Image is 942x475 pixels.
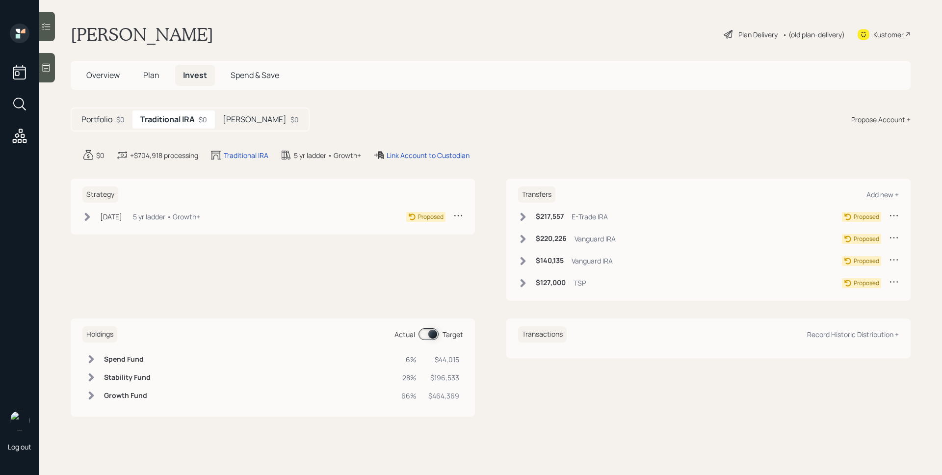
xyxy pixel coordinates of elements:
div: 28% [401,372,417,383]
div: $196,533 [428,372,459,383]
div: Vanguard IRA [575,234,616,244]
div: $464,369 [428,391,459,401]
div: Actual [394,329,415,340]
div: Traditional IRA [224,150,268,160]
div: +$704,918 processing [130,150,198,160]
h6: Holdings [82,326,117,343]
h5: Portfolio [81,115,112,124]
div: Log out [8,442,31,451]
span: Invest [183,70,207,80]
div: TSP [574,278,586,288]
div: Plan Delivery [738,29,778,40]
h6: Growth Fund [104,392,151,400]
h6: Transactions [518,326,567,343]
div: $0 [96,150,105,160]
h1: [PERSON_NAME] [71,24,213,45]
div: 5 yr ladder • Growth+ [133,211,200,222]
div: $0 [199,114,207,125]
div: Proposed [854,279,879,288]
span: Plan [143,70,159,80]
div: $0 [116,114,125,125]
div: Proposed [854,212,879,221]
div: • (old plan-delivery) [783,29,845,40]
div: 66% [401,391,417,401]
span: Spend & Save [231,70,279,80]
div: Kustomer [873,29,904,40]
div: 5 yr ladder • Growth+ [294,150,361,160]
h6: Strategy [82,186,118,203]
div: Target [443,329,463,340]
span: Overview [86,70,120,80]
h6: Stability Fund [104,373,151,382]
div: $0 [290,114,299,125]
div: [DATE] [100,211,122,222]
div: E-Trade IRA [572,211,608,222]
h6: $217,557 [536,212,564,221]
div: Proposed [854,235,879,243]
div: Record Historic Distribution + [807,330,899,339]
div: Proposed [854,257,879,265]
h6: $220,226 [536,235,567,243]
h6: Transfers [518,186,555,203]
h5: [PERSON_NAME] [223,115,287,124]
div: 6% [401,354,417,365]
div: Proposed [418,212,444,221]
div: Add new + [866,190,899,199]
h6: $140,135 [536,257,564,265]
h6: Spend Fund [104,355,151,364]
img: james-distasi-headshot.png [10,411,29,430]
div: Link Account to Custodian [387,150,470,160]
h5: Traditional IRA [140,115,195,124]
div: Vanguard IRA [572,256,613,266]
div: $44,015 [428,354,459,365]
div: Propose Account + [851,114,911,125]
h6: $127,000 [536,279,566,287]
